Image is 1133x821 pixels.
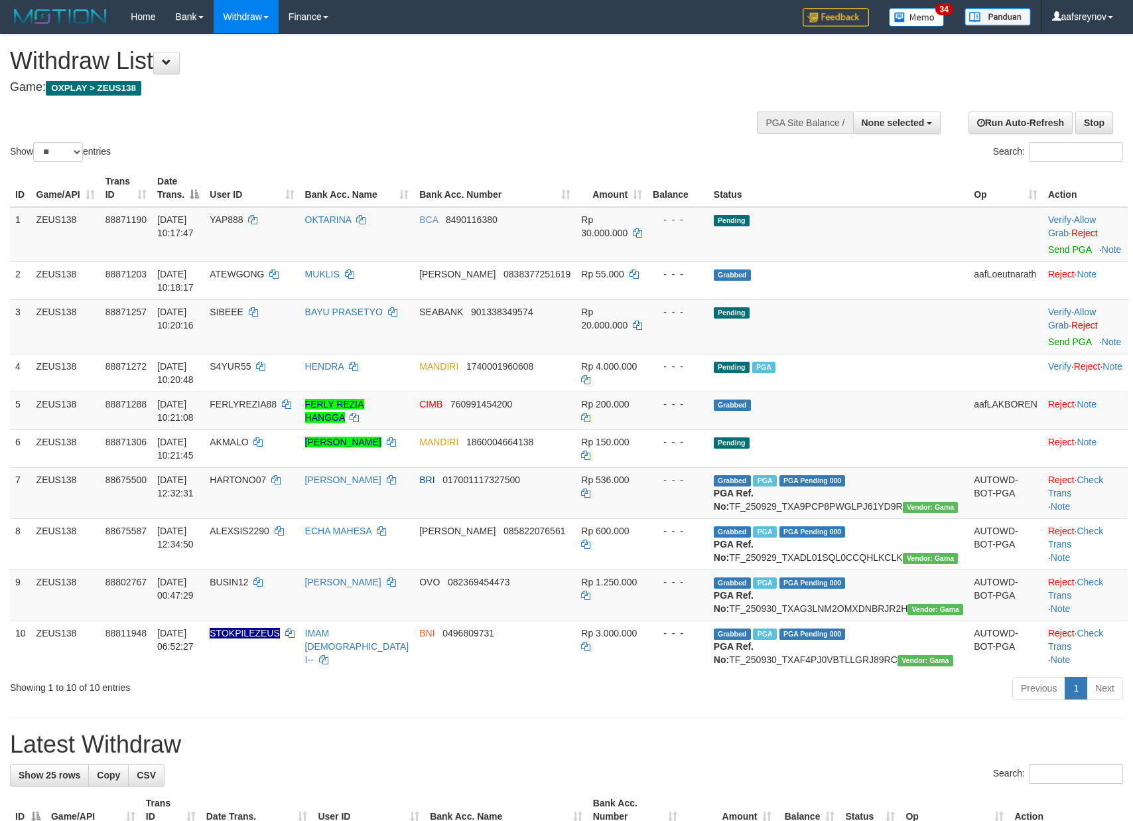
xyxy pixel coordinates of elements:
[210,475,266,485] span: HARTONO07
[889,8,945,27] img: Button%20Memo.svg
[753,475,776,486] span: Marked by aaftrukkakada
[31,169,100,207] th: Game/API: activate to sort column ascending
[305,214,352,225] a: OKTARINA
[581,475,629,485] span: Rp 536.000
[31,261,100,299] td: ZEUS138
[31,299,100,354] td: ZEUS138
[157,214,194,238] span: [DATE] 10:17:47
[1048,577,1103,601] a: Check Trans
[581,214,628,238] span: Rp 30.000.000
[10,569,31,621] td: 9
[31,467,100,518] td: ZEUS138
[1043,518,1128,569] td: · ·
[442,628,494,638] span: Copy 0496809731 to clipboard
[10,518,31,569] td: 8
[708,621,968,672] td: TF_250930_TXAF4PJ0VBTLLGRJ89RC
[46,81,141,96] span: OXPLAY > ZEUS138
[419,399,442,410] span: CIMB
[419,307,463,317] span: SEABANK
[1048,526,1075,536] a: Reject
[419,577,440,587] span: OVO
[157,577,194,601] span: [DATE] 00:47:29
[1051,654,1071,665] a: Note
[1048,577,1075,587] a: Reject
[653,360,703,373] div: - - -
[753,526,776,538] span: Marked by aafpengsreynich
[10,7,111,27] img: MOTION_logo.png
[1077,437,1097,447] a: Note
[1102,361,1122,372] a: Note
[1051,603,1071,614] a: Note
[653,398,703,411] div: - - -
[210,361,251,372] span: S4YUR55
[1043,392,1128,429] td: ·
[419,214,438,225] span: BCA
[752,362,775,373] span: Marked by aafsolysreylen
[305,399,364,423] a: FERLY REZIA HANGGA
[31,429,100,467] td: ZEUS138
[903,502,959,513] span: Vendor URL: https://trx31.1velocity.biz
[581,526,629,536] span: Rp 600.000
[1075,112,1113,134] a: Stop
[968,621,1043,672] td: AUTOWD-BOT-PGA
[968,261,1043,299] td: aafLoeutnarath
[757,112,852,134] div: PGA Site Balance /
[10,81,742,94] h4: Game:
[1043,207,1128,262] td: · ·
[10,392,31,429] td: 5
[714,577,751,589] span: Grabbed
[137,770,156,781] span: CSV
[10,354,31,392] td: 4
[653,575,703,589] div: - - -
[1048,475,1103,498] a: Check Trans
[1048,307,1096,331] span: ·
[300,169,415,207] th: Bank Acc. Name: activate to sort column ascending
[31,518,100,569] td: ZEUS138
[105,577,147,587] span: 88802767
[157,361,194,385] span: [DATE] 10:20:48
[204,169,299,207] th: User ID: activate to sort column ascending
[31,207,100,262] td: ZEUS138
[653,524,703,538] div: - - -
[779,577,846,589] span: PGA Pending
[419,526,496,536] span: [PERSON_NAME]
[965,8,1031,26] img: panduan.png
[968,467,1043,518] td: AUTOWD-BOT-PGA
[88,764,129,786] a: Copy
[210,399,277,410] span: FERLYREZIA88
[1048,628,1103,652] a: Check Trans
[31,621,100,672] td: ZEUS138
[105,214,147,225] span: 88871190
[157,399,194,423] span: [DATE] 10:21:08
[19,770,80,781] span: Show 25 rows
[708,467,968,518] td: TF_250929_TXA9PCP8PWGLPJ61YD9R
[305,269,340,279] a: MUKLIS
[105,628,147,638] span: 88811948
[1051,501,1071,512] a: Note
[653,213,703,226] div: - - -
[581,399,629,410] span: Rp 200.000
[105,437,147,447] span: 88871306
[1048,244,1091,255] a: Send PGA
[779,526,846,538] span: PGA Pending
[576,169,647,207] th: Amount: activate to sort column ascending
[968,569,1043,621] td: AUTOWD-BOT-PGA
[210,214,243,225] span: YAP888
[97,770,120,781] span: Copy
[1048,399,1075,410] a: Reject
[1043,261,1128,299] td: ·
[1087,677,1123,700] a: Next
[210,307,243,317] span: SIBEEE
[1012,677,1065,700] a: Previous
[1048,214,1071,225] a: Verify
[708,169,968,207] th: Status
[466,437,533,447] span: Copy 1860004664138 to clipboard
[1043,299,1128,354] td: · ·
[968,518,1043,569] td: AUTOWD-BOT-PGA
[708,518,968,569] td: TF_250929_TXADL01SQL0CCQHLKCLK
[10,142,111,162] label: Show entries
[714,400,751,411] span: Grabbed
[414,169,576,207] th: Bank Acc. Number: activate to sort column ascending
[1048,336,1091,347] a: Send PGA
[450,399,512,410] span: Copy 760991454200 to clipboard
